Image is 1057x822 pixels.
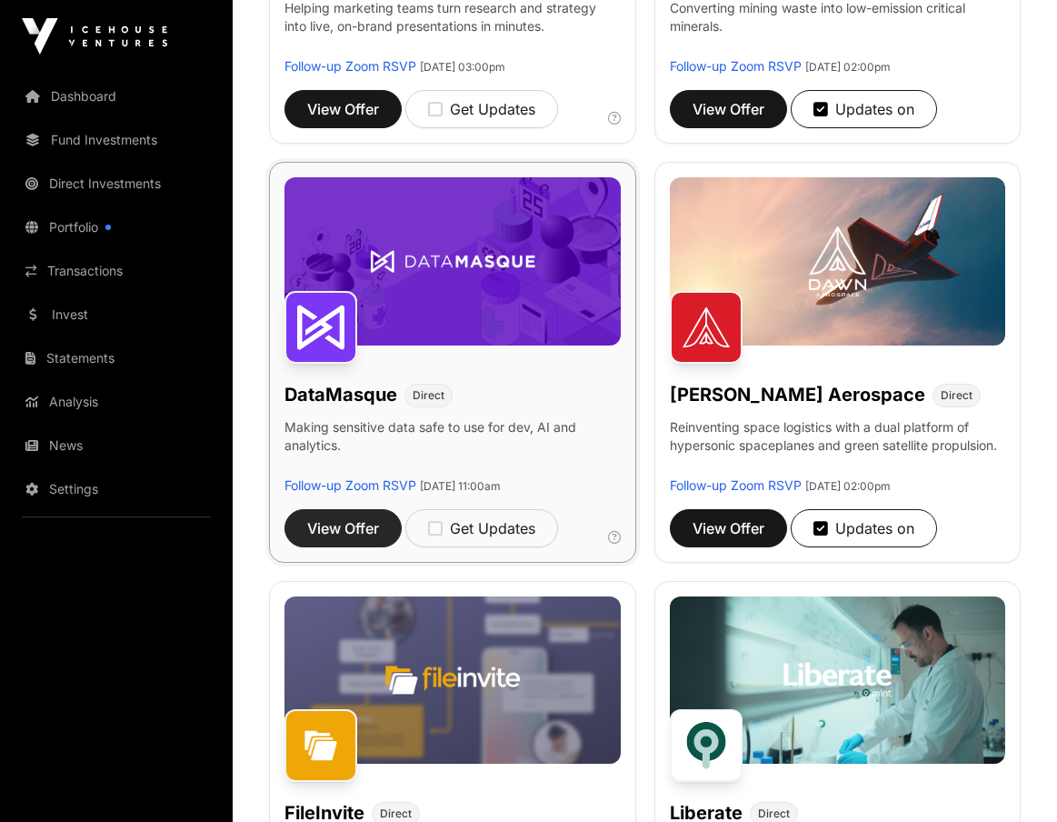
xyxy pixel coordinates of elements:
[22,18,167,55] img: Icehouse Ventures Logo
[284,596,621,765] img: File-Invite-Banner.jpg
[284,418,621,476] p: Making sensitive data safe to use for dev, AI and analytics.
[15,207,218,247] a: Portfolio
[670,291,743,364] img: Dawn Aerospace
[670,90,787,128] button: View Offer
[15,426,218,466] a: News
[405,90,558,128] button: Get Updates
[966,735,1057,822] iframe: Chat Widget
[813,517,914,539] div: Updates on
[758,807,790,821] span: Direct
[693,98,764,120] span: View Offer
[284,90,402,128] button: View Offer
[670,596,1006,765] img: Liberate-Banner.jpg
[670,382,925,407] h1: [PERSON_NAME] Aerospace
[813,98,914,120] div: Updates on
[284,709,357,782] img: FileInvite
[15,382,218,422] a: Analysis
[670,709,743,782] img: Liberate
[420,60,505,74] span: [DATE] 03:00pm
[380,807,412,821] span: Direct
[428,98,535,120] div: Get Updates
[428,517,535,539] div: Get Updates
[805,60,891,74] span: [DATE] 02:00pm
[941,388,972,403] span: Direct
[15,120,218,160] a: Fund Investments
[284,382,397,407] h1: DataMasque
[284,509,402,547] button: View Offer
[284,58,416,74] a: Follow-up Zoom RSVP
[405,509,558,547] button: Get Updates
[284,291,357,364] img: DataMasque
[284,477,416,493] a: Follow-up Zoom RSVP
[670,509,787,547] button: View Offer
[791,90,937,128] button: Updates on
[15,469,218,509] a: Settings
[670,418,1006,476] p: Reinventing space logistics with a dual platform of hypersonic spaceplanes and green satellite pr...
[15,251,218,291] a: Transactions
[284,177,621,346] img: DataMasque-Banner.jpg
[670,58,802,74] a: Follow-up Zoom RSVP
[670,177,1006,346] img: Dawn-Banner.jpg
[15,164,218,204] a: Direct Investments
[15,76,218,116] a: Dashboard
[670,477,802,493] a: Follow-up Zoom RSVP
[307,98,379,120] span: View Offer
[307,517,379,539] span: View Offer
[693,517,764,539] span: View Offer
[15,295,218,335] a: Invest
[791,509,937,547] button: Updates on
[420,479,501,493] span: [DATE] 11:00am
[805,479,891,493] span: [DATE] 02:00pm
[15,338,218,378] a: Statements
[413,388,444,403] span: Direct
